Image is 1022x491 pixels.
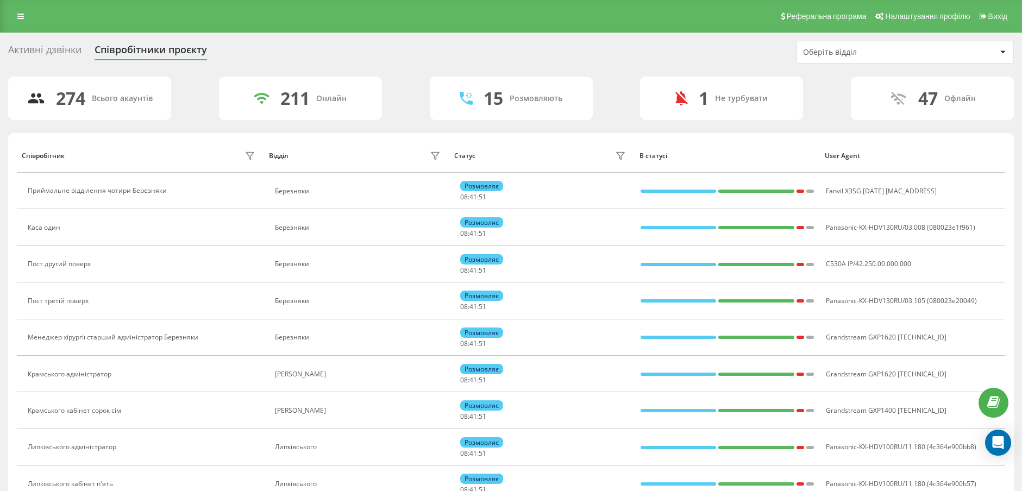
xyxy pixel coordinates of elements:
[454,152,475,160] div: Статус
[28,480,116,488] div: Липківського кабінет п'ять
[460,291,503,301] div: Розмовляє
[460,230,486,237] div: : :
[275,370,443,378] div: [PERSON_NAME]
[787,12,867,21] span: Реферальна програма
[479,229,486,238] span: 51
[985,430,1011,456] div: Open Intercom Messenger
[826,259,911,268] span: C530A IP/42.250.00.000.000
[469,229,477,238] span: 41
[460,474,503,484] div: Розмовляє
[469,192,477,202] span: 41
[28,443,119,451] div: Липківського адміністратор
[479,266,486,275] span: 51
[826,296,977,305] span: Panasonic-KX-HDV130RU/03.105 (080023e20049)
[460,437,503,448] div: Розмовляє
[469,266,477,275] span: 41
[92,94,153,103] div: Всього акаунтів
[469,375,477,385] span: 41
[460,254,503,265] div: Розмовляє
[885,12,970,21] span: Налаштування профілю
[460,229,468,238] span: 08
[479,412,486,421] span: 51
[918,88,938,109] div: 47
[484,88,503,109] div: 15
[460,217,503,228] div: Розмовляє
[639,152,814,160] div: В статусі
[28,260,93,268] div: Пост другий поверх
[479,339,486,348] span: 51
[469,339,477,348] span: 41
[479,192,486,202] span: 51
[275,443,443,451] div: Липківського
[275,260,443,268] div: Березняки
[460,400,503,411] div: Розмовляє
[460,376,486,384] div: : :
[826,332,946,342] span: Grandstream GXP1620 [TECHNICAL_ID]
[56,88,85,109] div: 274
[826,223,975,232] span: Panasonic-KX-HDV130RU/03.008 (080023e1f961)
[826,369,946,379] span: Grandstream GXP1620 [TECHNICAL_ID]
[275,407,443,414] div: [PERSON_NAME]
[460,413,486,420] div: : :
[275,480,443,488] div: Липківського
[460,328,503,338] div: Розмовляє
[28,333,201,341] div: Менеджер хірургії старший адміністратор Березняки
[460,364,503,374] div: Розмовляє
[826,479,976,488] span: Panasonic-KX-HDV100RU/11.180 (4c364e900b57)
[275,224,443,231] div: Березняки
[275,297,443,305] div: Березняки
[460,412,468,421] span: 08
[28,187,170,194] div: Приймальне відділення чотири Березняки
[460,339,468,348] span: 08
[826,406,946,415] span: Grandstream GXP1400 [TECHNICAL_ID]
[715,94,768,103] div: Не турбувати
[699,88,708,109] div: 1
[28,407,124,414] div: Крамського кабінет сорок сім
[95,44,207,61] div: Співробітники проєкту
[469,412,477,421] span: 41
[469,449,477,458] span: 41
[460,340,486,348] div: : :
[944,94,976,103] div: Офлайн
[316,94,347,103] div: Онлайн
[460,450,486,457] div: : :
[460,193,486,201] div: : :
[460,303,486,311] div: : :
[479,302,486,311] span: 51
[280,88,310,109] div: 211
[22,152,65,160] div: Співробітник
[460,267,486,274] div: : :
[460,192,468,202] span: 08
[275,333,443,341] div: Березняки
[479,449,486,458] span: 51
[825,152,1000,160] div: User Agent
[803,48,933,57] div: Оберіть відділ
[460,266,468,275] span: 08
[8,44,81,61] div: Активні дзвінки
[460,449,468,458] span: 08
[460,181,503,191] div: Розмовляє
[460,375,468,385] span: 08
[826,442,976,451] span: Panasonic-KX-HDV100RU/11.180 (4c364e900bb8)
[826,186,937,196] span: Fanvil X3SG [DATE] [MAC_ADDRESS]
[269,152,288,160] div: Відділ
[28,370,114,378] div: Крамського адміністратор
[479,375,486,385] span: 51
[28,224,63,231] div: Каса один
[28,297,91,305] div: Пост третій поверх
[275,187,443,195] div: Березняки
[988,12,1007,21] span: Вихід
[469,302,477,311] span: 41
[510,94,562,103] div: Розмовляють
[460,302,468,311] span: 08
